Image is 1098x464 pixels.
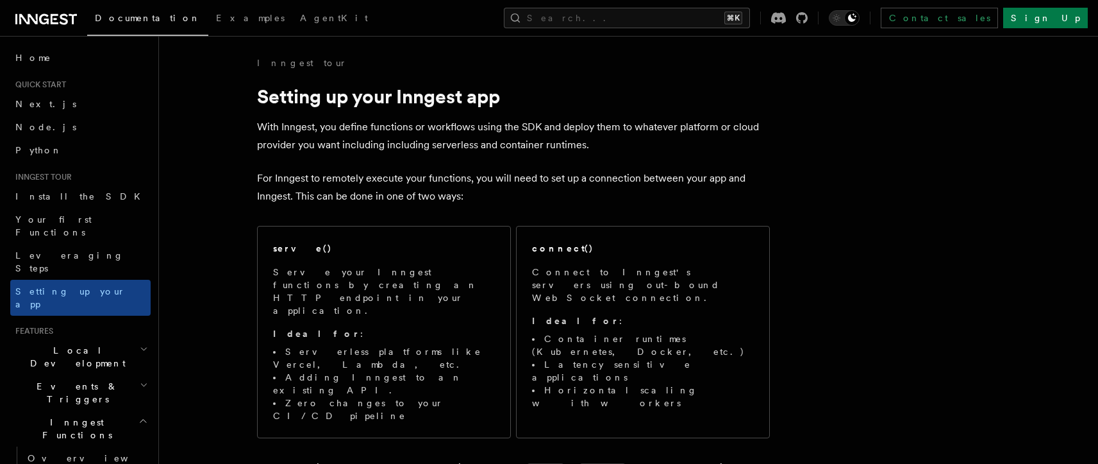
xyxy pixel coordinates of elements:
[10,185,151,208] a: Install the SDK
[10,339,151,375] button: Local Development
[257,56,347,69] a: Inngest tour
[257,169,770,205] p: For Inngest to remotely execute your functions, you will need to set up a connection between your...
[257,118,770,154] p: With Inngest, you define functions or workflows using the SDK and deploy them to whatever platfor...
[15,286,126,309] span: Setting up your app
[273,242,332,255] h2: serve()
[273,329,360,339] strong: Ideal for
[10,375,151,411] button: Events & Triggers
[532,384,754,409] li: Horizontal scaling with workers
[257,226,511,438] a: serve()Serve your Inngest functions by creating an HTTP endpoint in your application.Ideal for:Se...
[257,85,770,108] h1: Setting up your Inngest app
[532,332,754,358] li: Container runtimes (Kubernetes, Docker, etc.)
[10,280,151,316] a: Setting up your app
[10,208,151,244] a: Your first Functions
[10,116,151,139] a: Node.js
[10,380,140,406] span: Events & Triggers
[273,327,495,340] p: :
[532,358,754,384] li: Latency sensitive applications
[208,4,292,35] a: Examples
[10,172,72,182] span: Inngest tour
[10,344,140,370] span: Local Development
[15,250,124,273] span: Leveraging Steps
[273,266,495,317] p: Serve your Inngest functions by creating an HTTP endpoint in your application.
[15,145,62,155] span: Python
[10,139,151,162] a: Python
[724,12,742,24] kbd: ⌘K
[532,266,754,304] p: Connect to Inngest's servers using out-bound WebSocket connection.
[273,371,495,397] li: Adding Inngest to an existing API.
[15,214,92,237] span: Your first Functions
[504,8,750,28] button: Search...⌘K
[10,411,151,447] button: Inngest Functions
[300,13,368,23] span: AgentKit
[95,13,201,23] span: Documentation
[10,244,151,280] a: Leveraging Steps
[15,122,76,132] span: Node.js
[881,8,998,28] a: Contact sales
[1003,8,1088,28] a: Sign Up
[10,92,151,116] a: Next.js
[532,314,754,327] p: :
[10,416,138,442] span: Inngest Functions
[87,4,208,36] a: Documentation
[273,345,495,371] li: Serverless platforms like Vercel, Lambda, etc.
[292,4,376,35] a: AgentKit
[216,13,285,23] span: Examples
[15,191,148,202] span: Install the SDK
[516,226,770,438] a: connect()Connect to Inngest's servers using out-bound WebSocket connection.Ideal for:Container ru...
[10,46,151,69] a: Home
[28,453,160,463] span: Overview
[10,80,66,90] span: Quick start
[273,397,495,422] li: Zero changes to your CI/CD pipeline
[15,51,51,64] span: Home
[532,316,619,326] strong: Ideal for
[15,99,76,109] span: Next.js
[10,326,53,336] span: Features
[829,10,860,26] button: Toggle dark mode
[532,242,594,255] h2: connect()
